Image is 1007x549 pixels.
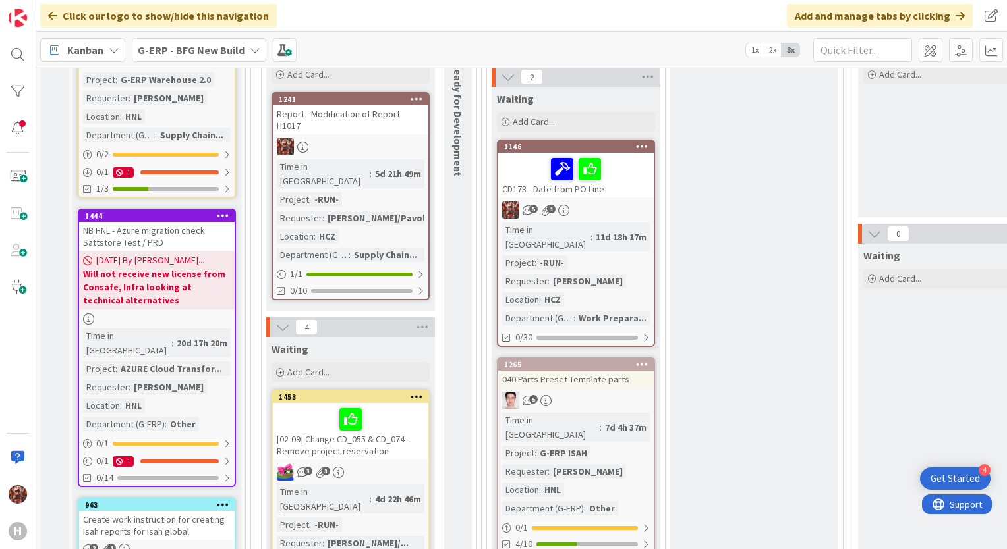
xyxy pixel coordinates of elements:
div: Requester [502,464,548,479]
div: AZURE Cloud Transfor... [117,361,225,376]
span: : [165,417,167,431]
div: Project [277,517,309,532]
b: Will not receive new license from Consafe, Infra looking at technical alternatives [83,267,231,307]
span: : [534,255,536,270]
div: 1453 [273,391,428,403]
div: Location [502,483,539,497]
div: CD173 - Date from PO Line [498,153,654,197]
div: 1265040 Parts Preset Template parts [498,359,654,388]
div: [PERSON_NAME] [130,91,207,105]
span: : [548,274,550,288]
span: Waiting [272,342,308,355]
span: : [120,398,122,413]
div: 1265 [504,360,654,369]
span: : [370,167,372,181]
span: Add Card... [287,68,330,80]
img: ll [502,392,519,409]
div: Location [277,229,314,244]
div: Time in [GEOGRAPHIC_DATA] [277,159,370,188]
div: 4d 22h 46m [372,492,424,506]
div: JK [273,463,428,481]
div: Department (G-ERP) [277,248,349,262]
div: 1146 [498,141,654,153]
div: 040 Parts Preset Template parts [498,371,654,388]
div: Project [83,361,115,376]
div: 20d 17h 20m [173,336,231,350]
div: Location [502,292,539,307]
div: [02-09] Change CD_055 & CD_074 - Remove project reservation [273,403,428,459]
span: 2x [764,43,782,57]
span: 2 [521,69,543,85]
span: Waiting [863,249,900,262]
span: 1 / 1 [290,267,302,281]
b: G-ERP - BFG New Build [138,43,245,57]
div: JK [498,201,654,219]
span: 4 [295,319,318,335]
span: : [115,361,117,376]
div: 1241 [279,95,428,104]
div: 1444 [85,211,235,221]
div: Project [83,72,115,87]
div: Project [502,255,534,270]
span: 3 [304,467,312,475]
span: : [314,229,316,244]
span: : [129,91,130,105]
div: 0/11 [79,164,235,180]
div: Time in [GEOGRAPHIC_DATA] [502,413,600,442]
span: : [573,311,575,325]
span: Add Card... [879,273,921,284]
div: HNL [122,398,145,413]
div: -RUN- [311,517,342,532]
span: : [548,464,550,479]
span: 3 [322,467,330,475]
div: 7d 4h 37m [602,420,650,434]
div: NB HNL - Azure migration check Sattstore Test / PRD [79,222,235,251]
div: Project [277,192,309,207]
div: 1 [113,167,134,178]
div: -RUN- [536,255,567,270]
span: Add Card... [513,116,555,128]
div: 5d 21h 49m [372,167,424,181]
div: Requester [502,274,548,288]
div: Supply Chain... [157,128,227,142]
span: 0 / 2 [96,147,109,161]
div: HNL [122,109,145,124]
div: Location [83,398,120,413]
div: 4 [979,464,991,476]
div: ll [498,392,654,409]
div: 1/1 [273,266,428,282]
span: : [309,192,311,207]
span: 0 [887,226,909,242]
span: : [129,380,130,394]
div: Get Started [931,472,980,485]
div: Open Get Started checklist, remaining modules: 4 [920,467,991,490]
div: Other [167,417,199,431]
span: : [539,483,541,497]
span: : [349,248,351,262]
span: 0/14 [96,471,113,484]
span: : [171,336,173,350]
div: HNL [541,483,564,497]
div: Location [83,109,120,124]
div: Other [586,501,618,515]
div: Department (G-ERP) [502,311,573,325]
div: Time in [GEOGRAPHIC_DATA] [277,484,370,513]
div: Report - Modification of Report H1017 [273,105,428,134]
div: HCZ [316,229,339,244]
div: H [9,522,27,540]
span: : [534,446,536,460]
div: 0/1 [498,519,654,536]
span: : [590,230,592,244]
div: 1444NB HNL - Azure migration check Sattstore Test / PRD [79,210,235,251]
div: 963 [85,500,235,510]
div: [PERSON_NAME] [550,274,626,288]
div: 1453[02-09] Change CD_055 & CD_074 - Remove project reservation [273,391,428,459]
img: Visit kanbanzone.com [9,9,27,27]
span: Support [28,2,60,18]
span: 0 / 1 [515,521,528,535]
div: 1265 [498,359,654,371]
span: Kanban [67,42,103,58]
div: G-ERP Warehouse 2.0 [117,72,214,87]
div: G-ERP ISAH [536,446,590,460]
div: 1453 [279,392,428,402]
